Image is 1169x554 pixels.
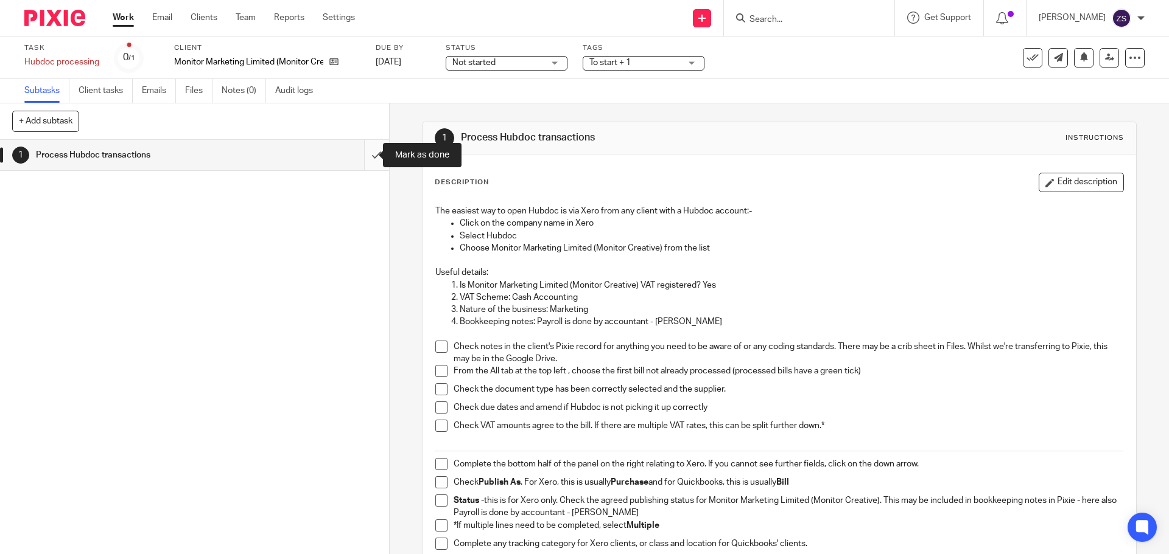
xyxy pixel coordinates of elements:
[454,496,484,505] strong: Status -
[1039,173,1124,192] button: Edit description
[1065,133,1124,143] div: Instructions
[222,79,266,103] a: Notes (0)
[460,230,1123,242] p: Select Hubdoc
[776,478,789,486] strong: Bill
[24,79,69,103] a: Subtasks
[1112,9,1131,28] img: svg%3E
[435,178,489,187] p: Description
[275,79,322,103] a: Audit logs
[36,146,247,164] h1: Process Hubdoc transactions
[236,12,256,24] a: Team
[24,10,85,26] img: Pixie
[583,43,704,53] label: Tags
[12,147,29,164] div: 1
[113,12,134,24] a: Work
[454,494,1123,519] p: this is for Xero only. Check the agreed publishing status for Monitor Marketing Limited (Monitor ...
[454,341,1123,365] p: Check notes in the client's Pixie record for anything you need to be aware of or any coding stand...
[79,79,133,103] a: Client tasks
[142,79,176,103] a: Emails
[479,478,521,486] strong: Publish As
[24,43,99,53] label: Task
[461,131,806,144] h1: Process Hubdoc transactions
[454,538,1123,550] p: Complete any tracking category for Xero clients, or class and location for Quickbooks' clients.
[1039,12,1106,24] p: [PERSON_NAME]
[174,43,360,53] label: Client
[454,476,1123,488] p: Check . For Xero, this is usually and for Quickbooks, this is usually
[454,519,1123,531] p: *If multiple lines need to be completed, select
[454,401,1123,414] p: Check due dates and amend if Hubdoc is not picking it up correctly
[123,50,135,64] div: 0
[376,43,430,53] label: Due by
[435,266,1123,279] p: Useful details:
[24,56,99,68] div: Hubdoc processing
[323,12,355,24] a: Settings
[611,478,648,486] strong: Purchase
[627,521,659,530] strong: Multiple
[12,111,79,131] button: + Add subtask
[454,365,1123,377] p: From the All tab at the top left , choose the first bill not already processed (processed bills h...
[435,205,1123,217] p: The easiest way to open Hubdoc is via Xero from any client with a Hubdoc account:-
[454,458,1123,470] p: Complete the bottom half of the panel on the right relating to Xero. If you cannot see further fi...
[460,217,1123,229] p: Click on the company name in Xero
[185,79,212,103] a: Files
[589,58,631,67] span: To start + 1
[446,43,567,53] label: Status
[174,56,323,68] p: Monitor Marketing Limited (Monitor Creative)
[454,383,1123,395] p: Check the document type has been correctly selected and the supplier.
[191,12,217,24] a: Clients
[274,12,304,24] a: Reports
[128,55,135,61] small: /1
[460,242,1123,254] p: Choose Monitor Marketing Limited (Monitor Creative) from the list
[460,316,1123,328] p: Bookkeeping notes: Payroll is done by accountant - [PERSON_NAME]
[152,12,172,24] a: Email
[454,420,1123,432] p: Check VAT amounts agree to the bill. If there are multiple VAT rates, this can be split further d...
[452,58,496,67] span: Not started
[748,15,858,26] input: Search
[460,279,1123,291] p: Is Monitor Marketing Limited (Monitor Creative) VAT registered? Yes
[460,291,1123,303] p: VAT Scheme: Cash Accounting
[460,303,1123,316] p: Nature of the business: Marketing
[435,128,454,148] div: 1
[376,58,401,66] span: [DATE]
[924,13,971,22] span: Get Support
